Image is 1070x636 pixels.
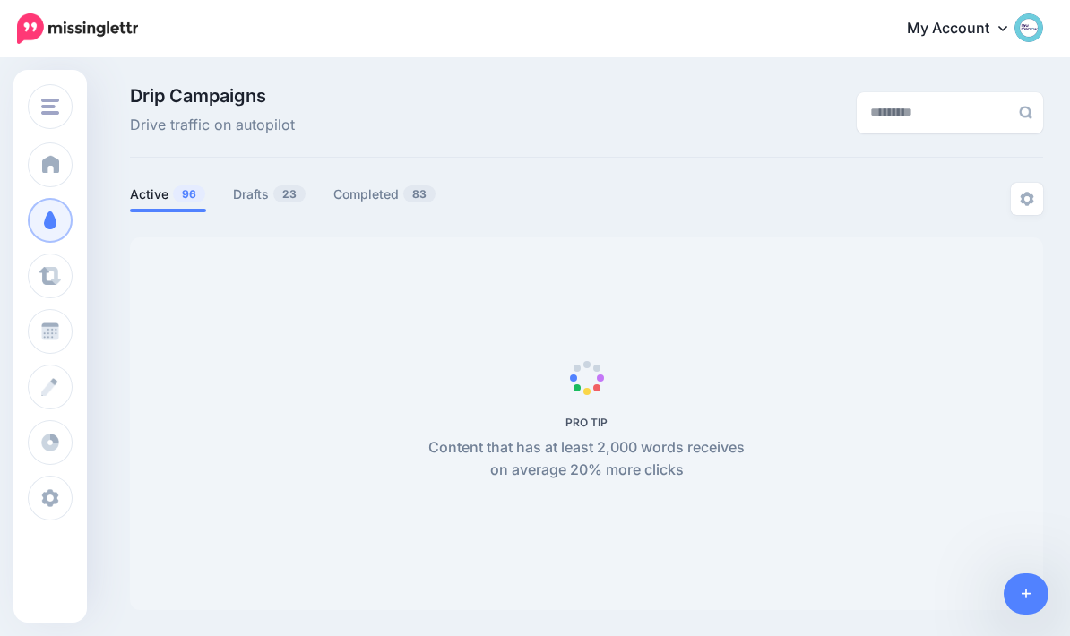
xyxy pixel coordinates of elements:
a: Completed83 [333,184,436,205]
span: Drive traffic on autopilot [130,114,295,137]
h5: PRO TIP [419,416,755,429]
a: Active96 [130,184,206,205]
img: Missinglettr [17,13,138,44]
span: 23 [273,185,306,202]
img: menu.png [41,99,59,115]
img: settings-grey.png [1020,192,1034,206]
span: Drip Campaigns [130,87,295,105]
a: My Account [889,7,1043,51]
p: Content that has at least 2,000 words receives on average 20% more clicks [419,436,755,483]
span: 96 [173,185,205,202]
span: 83 [403,185,436,202]
a: Drafts23 [233,184,306,205]
img: search-grey-6.png [1019,106,1032,119]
